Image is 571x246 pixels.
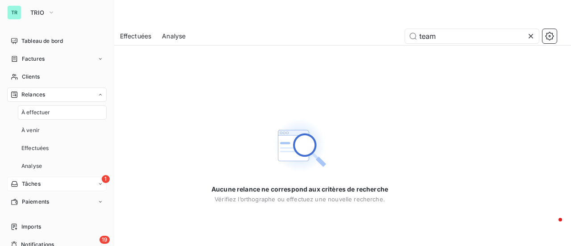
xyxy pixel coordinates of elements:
[21,91,45,99] span: Relances
[99,236,110,244] span: 19
[21,223,41,231] span: Imports
[30,9,44,16] span: TRIO
[21,162,42,170] span: Analyse
[405,29,539,43] input: Rechercher
[21,108,50,117] span: À effectuer
[22,180,41,188] span: Tâches
[120,32,152,41] span: Effectuées
[7,5,21,20] div: TR
[162,32,186,41] span: Analyse
[22,73,40,81] span: Clients
[21,144,49,152] span: Effectuées
[22,55,45,63] span: Factures
[211,185,388,194] span: Aucune relance ne correspond aux critères de recherche
[21,126,40,134] span: À venir
[271,117,328,174] img: Empty state
[215,196,385,203] span: Vérifiez l’orthographe ou effectuez une nouvelle recherche.
[22,198,49,206] span: Paiements
[102,175,110,183] span: 1
[21,37,63,45] span: Tableau de bord
[541,216,562,237] iframe: Intercom live chat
